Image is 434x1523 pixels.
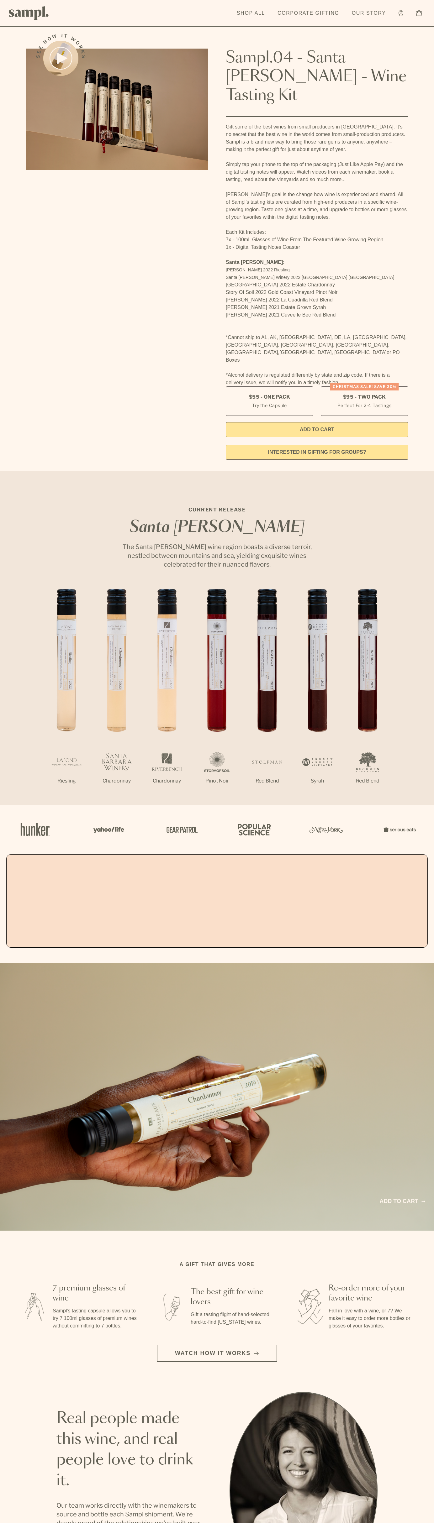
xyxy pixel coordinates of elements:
h2: Real people made this wine, and real people love to drink it. [56,1408,204,1491]
a: Add to cart [379,1197,425,1206]
li: 2 / 7 [92,589,142,805]
li: [PERSON_NAME] 2022 La Cuadrilla Red Blend [226,296,408,304]
p: Syrah [292,777,342,785]
p: Fall in love with a wine, or 7? We make it easy to order more bottles or glasses of your favorites. [329,1307,414,1330]
h3: Re-order more of your favorite wine [329,1283,414,1303]
img: Artboard_6_04f9a106-072f-468a-bdd7-f11783b05722_x450.png [89,816,127,843]
img: Sampl.04 - Santa Barbara - Wine Tasting Kit [26,49,208,170]
a: interested in gifting for groups? [226,445,408,460]
p: Chardonnay [142,777,192,785]
img: Artboard_3_0b291449-6e8c-4d07-b2c2-3f3601a19cd1_x450.png [307,816,345,843]
button: See how it works [43,41,78,76]
img: Artboard_5_7fdae55a-36fd-43f7-8bfd-f74a06a2878e_x450.png [162,816,199,843]
p: Chardonnay [92,777,142,785]
span: [GEOGRAPHIC_DATA], [GEOGRAPHIC_DATA] [279,350,387,355]
strong: Santa [PERSON_NAME]: [226,259,285,265]
span: , [278,350,279,355]
li: [GEOGRAPHIC_DATA] 2022 Estate Chardonnay [226,281,408,289]
p: CURRENT RELEASE [117,506,317,514]
p: Sampl's tasting capsule allows you to try 7 100ml glasses of premium wines without committing to ... [53,1307,138,1330]
span: [PERSON_NAME] 2022 Riesling [226,267,290,272]
img: Artboard_1_c8cd28af-0030-4af1-819c-248e302c7f06_x450.png [16,816,54,843]
p: Red Blend [342,777,393,785]
a: Our Story [349,6,389,20]
span: Santa [PERSON_NAME] Winery 2022 [GEOGRAPHIC_DATA] [GEOGRAPHIC_DATA] [226,275,394,280]
li: Story Of Soil 2022 Gold Coast Vineyard Pinot Noir [226,289,408,296]
li: 3 / 7 [142,589,192,805]
small: Perfect For 2-4 Tastings [337,402,391,409]
em: Santa [PERSON_NAME] [130,520,304,535]
p: Gift a tasting flight of hand-selected, hard-to-find [US_STATE] wines. [191,1311,276,1326]
div: Gift some of the best wines from small producers in [GEOGRAPHIC_DATA]. It’s no secret that the be... [226,123,408,386]
li: 7 / 7 [342,589,393,805]
span: $95 - Two Pack [343,394,386,400]
span: $55 - One Pack [249,394,290,400]
li: 6 / 7 [292,589,342,805]
img: Artboard_7_5b34974b-f019-449e-91fb-745f8d0877ee_x450.png [380,816,418,843]
li: [PERSON_NAME] 2021 Estate Grown Syrah [226,304,408,311]
li: [PERSON_NAME] 2021 Cuvee le Bec Red Blend [226,311,408,319]
h1: Sampl.04 - Santa [PERSON_NAME] - Wine Tasting Kit [226,49,408,105]
div: Christmas SALE! Save 20% [330,383,399,390]
a: Shop All [234,6,268,20]
button: Add to Cart [226,422,408,437]
a: Corporate Gifting [274,6,342,20]
li: 1 / 7 [41,589,92,805]
h3: The best gift for wine lovers [191,1287,276,1307]
p: The Santa [PERSON_NAME] wine region boasts a diverse terroir, nestled between mountains and sea, ... [117,542,317,569]
p: Riesling [41,777,92,785]
img: Artboard_4_28b4d326-c26e-48f9-9c80-911f17d6414e_x450.png [235,816,272,843]
p: Red Blend [242,777,292,785]
li: 4 / 7 [192,589,242,805]
img: Sampl logo [9,6,49,20]
small: Try the Capsule [252,402,287,409]
h3: 7 premium glasses of wine [53,1283,138,1303]
button: Watch how it works [157,1345,277,1362]
li: 5 / 7 [242,589,292,805]
h2: A gift that gives more [180,1261,255,1268]
p: Pinot Noir [192,777,242,785]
